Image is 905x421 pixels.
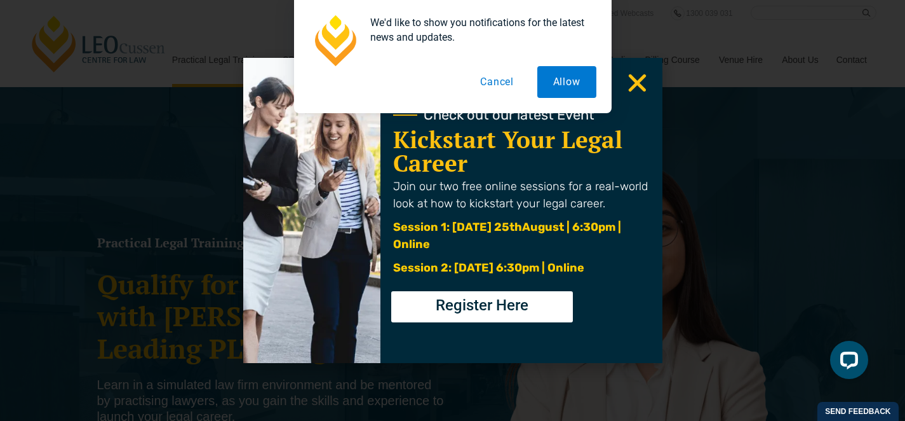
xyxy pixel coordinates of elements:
img: notification icon [309,15,360,66]
span: Check out our latest Event [424,108,594,122]
span: Register Here [436,298,528,313]
div: We'd like to show you notifications for the latest news and updates. [360,15,596,45]
button: Allow [537,66,596,98]
a: Kickstart Your Legal Career [393,124,622,179]
span: Join our two free online sessions for a real-world look at how to kickstart your legal career. [393,179,648,210]
iframe: LiveChat chat widget [820,336,873,389]
span: Session 2: [DATE] 6:30pm | Online [393,261,584,275]
span: th [509,220,522,234]
button: Cancel [464,66,530,98]
a: Register Here [391,291,573,322]
span: Session 1: [DATE] 25 [393,220,509,234]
